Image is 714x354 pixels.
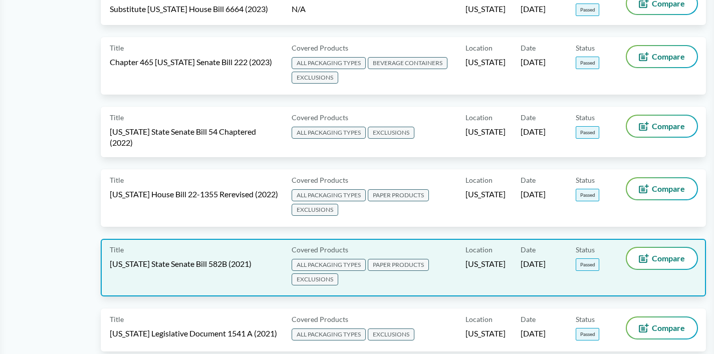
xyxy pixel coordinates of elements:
[110,328,277,339] span: [US_STATE] Legislative Document 1541 A (2021)
[521,258,546,269] span: [DATE]
[368,259,429,271] span: PAPER PRODUCTS
[465,258,506,269] span: [US_STATE]
[465,126,506,137] span: [US_STATE]
[465,244,493,255] span: Location
[292,189,366,201] span: ALL PACKAGING TYPES
[110,57,272,68] span: Chapter 465 [US_STATE] Senate Bill 222 (2023)
[292,314,348,324] span: Covered Products
[465,4,506,15] span: [US_STATE]
[627,46,697,67] button: Compare
[368,328,414,340] span: EXCLUSIONS
[576,43,595,53] span: Status
[652,324,685,332] span: Compare
[368,189,429,201] span: PAPER PRODUCTS
[292,328,366,340] span: ALL PACKAGING TYPES
[521,189,546,200] span: [DATE]
[368,127,414,139] span: EXCLUSIONS
[110,314,124,324] span: Title
[652,53,685,61] span: Compare
[576,314,595,324] span: Status
[292,72,338,84] span: EXCLUSIONS
[465,328,506,339] span: [US_STATE]
[292,127,366,139] span: ALL PACKAGING TYPES
[576,57,599,69] span: Passed
[521,175,536,185] span: Date
[627,317,697,338] button: Compare
[465,57,506,68] span: [US_STATE]
[576,175,595,185] span: Status
[465,112,493,123] span: Location
[110,4,268,15] span: Substitute [US_STATE] House Bill 6664 (2023)
[627,248,697,269] button: Compare
[368,57,447,69] span: BEVERAGE CONTAINERS
[292,57,366,69] span: ALL PACKAGING TYPES
[627,116,697,137] button: Compare
[292,4,306,14] span: N/A
[521,328,546,339] span: [DATE]
[521,244,536,255] span: Date
[576,328,599,340] span: Passed
[292,273,338,285] span: EXCLUSIONS
[652,185,685,193] span: Compare
[465,189,506,200] span: [US_STATE]
[576,189,599,201] span: Passed
[465,314,493,324] span: Location
[521,4,546,15] span: [DATE]
[110,189,278,200] span: [US_STATE] House Bill 22-1355 Rerevised (2022)
[576,112,595,123] span: Status
[652,122,685,130] span: Compare
[292,244,348,255] span: Covered Products
[292,43,348,53] span: Covered Products
[465,43,493,53] span: Location
[521,57,546,68] span: [DATE]
[521,43,536,53] span: Date
[521,112,536,123] span: Date
[465,175,493,185] span: Location
[576,4,599,16] span: Passed
[110,43,124,53] span: Title
[576,244,595,255] span: Status
[292,259,366,271] span: ALL PACKAGING TYPES
[110,244,124,255] span: Title
[576,126,599,139] span: Passed
[292,112,348,123] span: Covered Products
[110,258,252,269] span: [US_STATE] State Senate Bill 582B (2021)
[576,258,599,271] span: Passed
[521,314,536,324] span: Date
[110,126,280,148] span: [US_STATE] State Senate Bill 54 Chaptered (2022)
[652,254,685,262] span: Compare
[110,112,124,123] span: Title
[292,175,348,185] span: Covered Products
[292,204,338,216] span: EXCLUSIONS
[521,126,546,137] span: [DATE]
[627,178,697,199] button: Compare
[110,175,124,185] span: Title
